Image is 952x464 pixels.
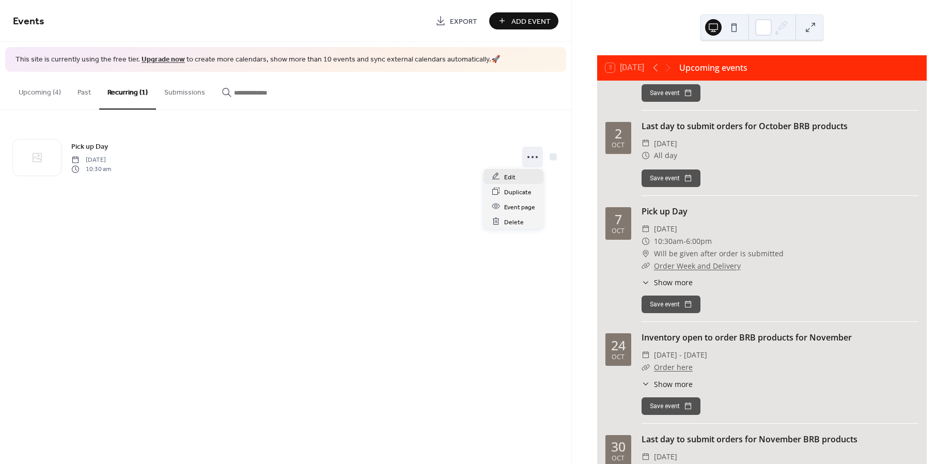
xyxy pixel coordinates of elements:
span: Export [450,16,477,27]
button: ​Show more [642,277,693,288]
span: [DATE] - [DATE] [654,349,707,361]
span: Event page [504,202,535,212]
div: ​ [642,248,650,260]
a: Inventory open to order BRB products for November [642,332,852,343]
div: Oct [612,354,625,361]
div: ​ [642,349,650,361]
button: ​Show more [642,379,693,390]
div: ​ [642,137,650,150]
div: 2 [615,127,622,140]
div: ​ [642,149,650,162]
button: Save event [642,397,700,415]
span: All day [654,149,677,162]
div: ​ [642,379,650,390]
button: Upcoming (4) [10,72,69,109]
span: Add Event [511,16,551,27]
div: Oct [612,228,625,235]
a: Pick up Day [642,206,688,217]
div: Last day to submit orders for October BRB products [642,120,918,132]
button: Save event [642,169,700,187]
a: Upgrade now [142,53,185,67]
span: This site is currently using the free tier. to create more calendars, show more than 10 events an... [15,55,500,65]
div: ​ [642,260,650,272]
span: Show more [654,379,693,390]
span: 6:00pm [686,235,712,248]
div: ​ [642,451,650,463]
div: Oct [612,142,625,149]
div: Oct [612,455,625,462]
span: Duplicate [504,187,532,197]
span: [DATE] [71,155,111,164]
span: [DATE] [654,137,677,150]
span: Delete [504,216,524,227]
div: ​ [642,361,650,374]
a: Pick up Day [71,141,108,152]
div: Last day to submit orders for November BRB products [642,433,918,445]
button: Submissions [156,72,213,109]
div: 30 [611,440,626,453]
button: Save event [642,84,700,102]
span: Show more [654,277,693,288]
button: Recurring (1) [99,72,156,110]
button: Past [69,72,99,109]
span: - [683,235,686,248]
span: Pick up Day [71,141,108,152]
div: 24 [611,339,626,352]
div: ​ [642,223,650,235]
div: 7 [615,213,622,226]
span: 10:30 am [71,165,111,174]
a: Order Week and Delivery [654,261,741,271]
span: Events [13,11,44,32]
a: Order here [654,362,693,372]
span: [DATE] [654,223,677,235]
span: [DATE] [654,451,677,463]
div: ​ [642,277,650,288]
button: Save event [642,296,700,313]
button: Add Event [489,12,558,29]
span: 10:30am [654,235,683,248]
div: ​ [642,235,650,248]
span: Will be given after order is submitted [654,248,784,260]
a: Export [428,12,485,29]
div: Upcoming events [679,61,747,74]
span: Edit [504,172,516,182]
